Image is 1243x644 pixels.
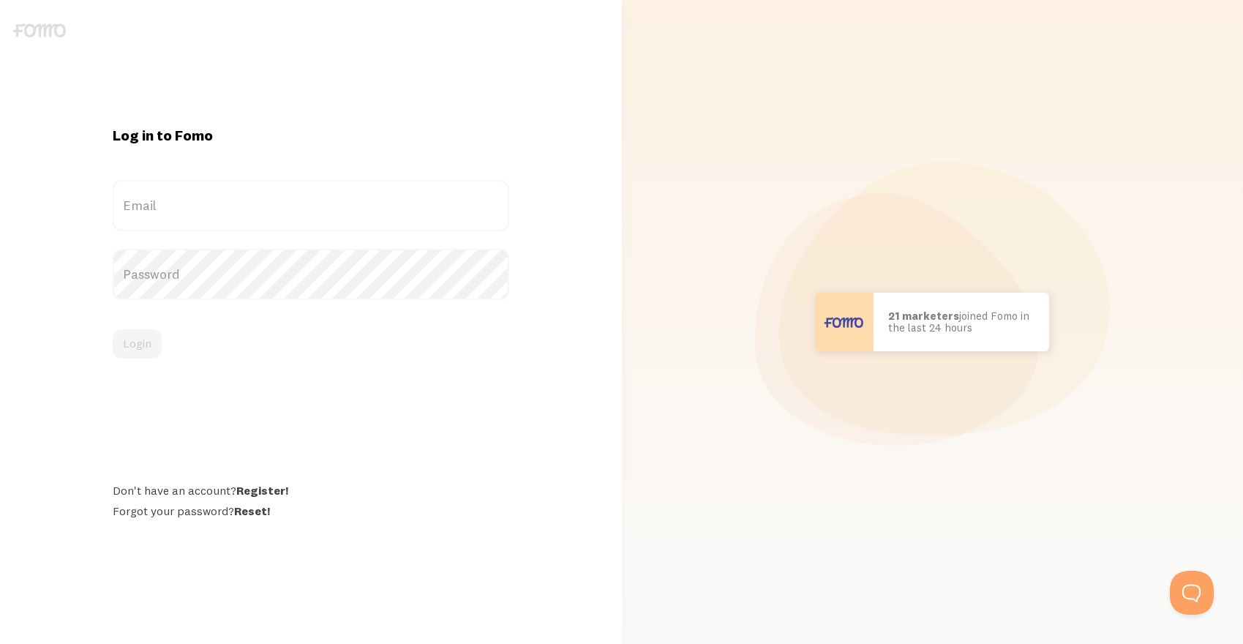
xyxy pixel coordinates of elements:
iframe: Help Scout Beacon - Open [1170,571,1214,615]
h1: Log in to Fomo [113,126,509,145]
b: 21 marketers [888,309,959,323]
p: joined Fomo in the last 24 hours [888,310,1034,334]
label: Email [113,180,509,231]
img: fomo-logo-gray-b99e0e8ada9f9040e2984d0d95b3b12da0074ffd48d1e5cb62ac37fc77b0b268.svg [13,23,66,37]
img: User avatar [815,293,874,351]
a: Register! [236,483,288,498]
a: Reset! [234,503,270,518]
div: Don't have an account? [113,483,509,498]
div: Forgot your password? [113,503,509,518]
label: Password [113,249,509,300]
